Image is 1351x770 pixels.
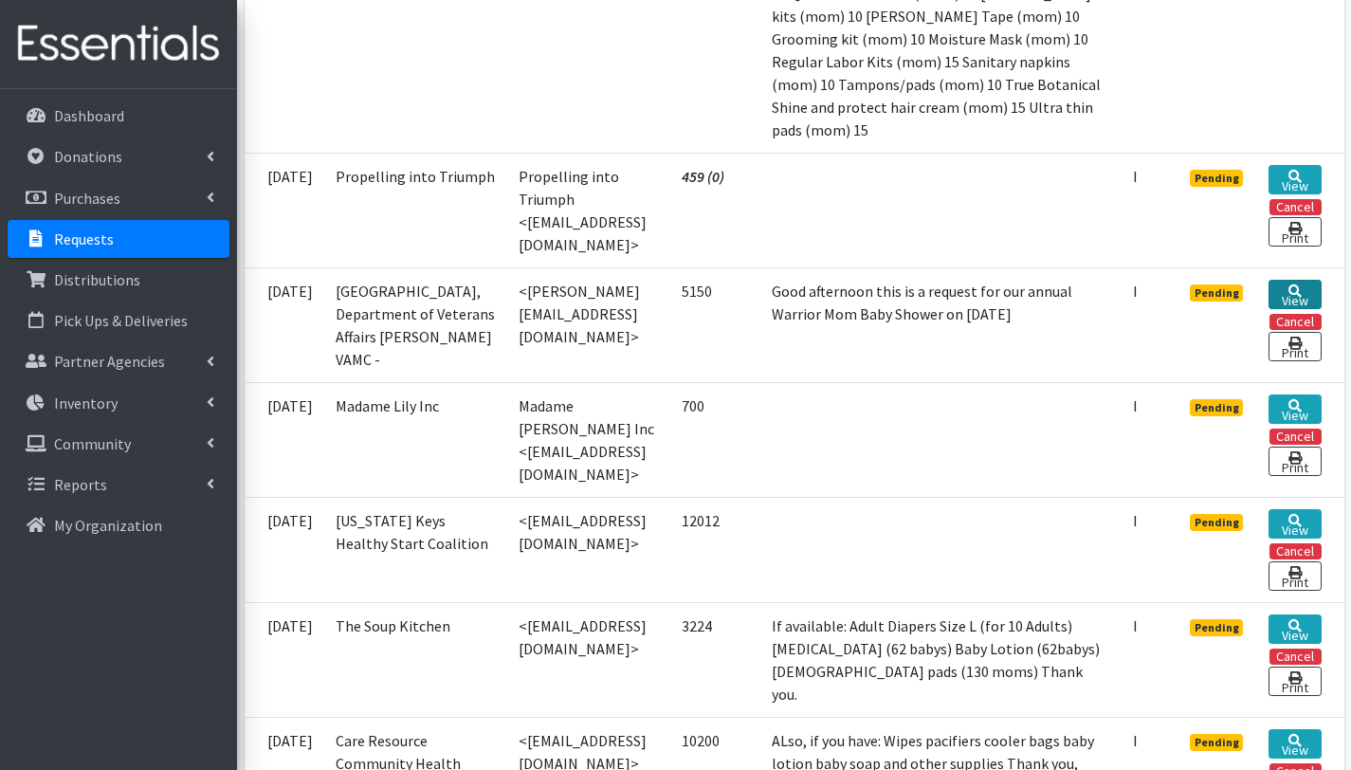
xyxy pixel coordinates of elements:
button: Cancel [1269,314,1322,330]
button: Cancel [1269,649,1322,665]
a: Community [8,425,229,463]
td: Madame Lily Inc [324,382,508,497]
span: Pending [1190,734,1244,751]
abbr: Individual [1133,731,1138,750]
p: Reports [54,475,107,494]
a: Partner Agencies [8,342,229,380]
td: Madame [PERSON_NAME] Inc <[EMAIL_ADDRESS][DOMAIN_NAME]> [507,382,670,497]
a: View [1269,614,1321,644]
a: Print [1269,447,1321,476]
a: Print [1269,561,1321,591]
a: Inventory [8,384,229,422]
a: Pick Ups & Deliveries [8,302,229,339]
a: View [1269,509,1321,539]
a: Print [1269,332,1321,361]
p: Purchases [54,189,120,208]
abbr: Individual [1133,616,1138,635]
a: My Organization [8,506,229,544]
a: View [1269,394,1321,424]
abbr: Individual [1133,396,1138,415]
td: [US_STATE] Keys Healthy Start Coalition [324,497,508,602]
td: [DATE] [245,497,324,602]
img: HumanEssentials [8,12,229,76]
a: View [1269,165,1321,194]
td: <[PERSON_NAME][EMAIL_ADDRESS][DOMAIN_NAME]> [507,267,670,382]
td: Propelling into Triumph <[EMAIL_ADDRESS][DOMAIN_NAME]> [507,153,670,267]
p: Pick Ups & Deliveries [54,311,188,330]
span: Pending [1190,284,1244,302]
td: The Soup Kitchen [324,602,508,717]
td: If available: Adult Diapers Size L (for 10 Adults) [MEDICAL_DATA] (62 babys) Baby Lotion (62babys... [760,602,1121,717]
td: <[EMAIL_ADDRESS][DOMAIN_NAME]> [507,602,670,717]
td: Good afternoon this is a request for our annual Warrior Mom Baby Shower on [DATE] [760,267,1121,382]
td: [GEOGRAPHIC_DATA], Department of Veterans Affairs [PERSON_NAME] VAMC - [324,267,508,382]
p: Dashboard [54,106,124,125]
a: View [1269,729,1321,759]
td: 459 (0) [670,153,760,267]
a: Donations [8,137,229,175]
a: Print [1269,667,1321,696]
abbr: Individual [1133,167,1138,186]
p: Distributions [54,270,140,289]
td: [DATE] [245,153,324,267]
a: Requests [8,220,229,258]
td: [DATE] [245,267,324,382]
a: Reports [8,466,229,504]
td: Propelling into Triumph [324,153,508,267]
td: [DATE] [245,382,324,497]
td: 5150 [670,267,760,382]
a: Print [1269,217,1321,247]
span: Pending [1190,619,1244,636]
p: Partner Agencies [54,352,165,371]
td: 12012 [670,497,760,602]
a: Dashboard [8,97,229,135]
button: Cancel [1269,199,1322,215]
td: <[EMAIL_ADDRESS][DOMAIN_NAME]> [507,497,670,602]
span: Pending [1190,514,1244,531]
p: Inventory [54,394,118,412]
abbr: Individual [1133,282,1138,301]
p: My Organization [54,516,162,535]
span: Pending [1190,399,1244,416]
p: Donations [54,147,122,166]
button: Cancel [1269,429,1322,445]
td: 700 [670,382,760,497]
abbr: Individual [1133,511,1138,530]
a: Distributions [8,261,229,299]
a: View [1269,280,1321,309]
span: Pending [1190,170,1244,187]
p: Requests [54,229,114,248]
td: [DATE] [245,602,324,717]
a: Purchases [8,179,229,217]
p: Community [54,434,131,453]
button: Cancel [1269,543,1322,559]
td: 3224 [670,602,760,717]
